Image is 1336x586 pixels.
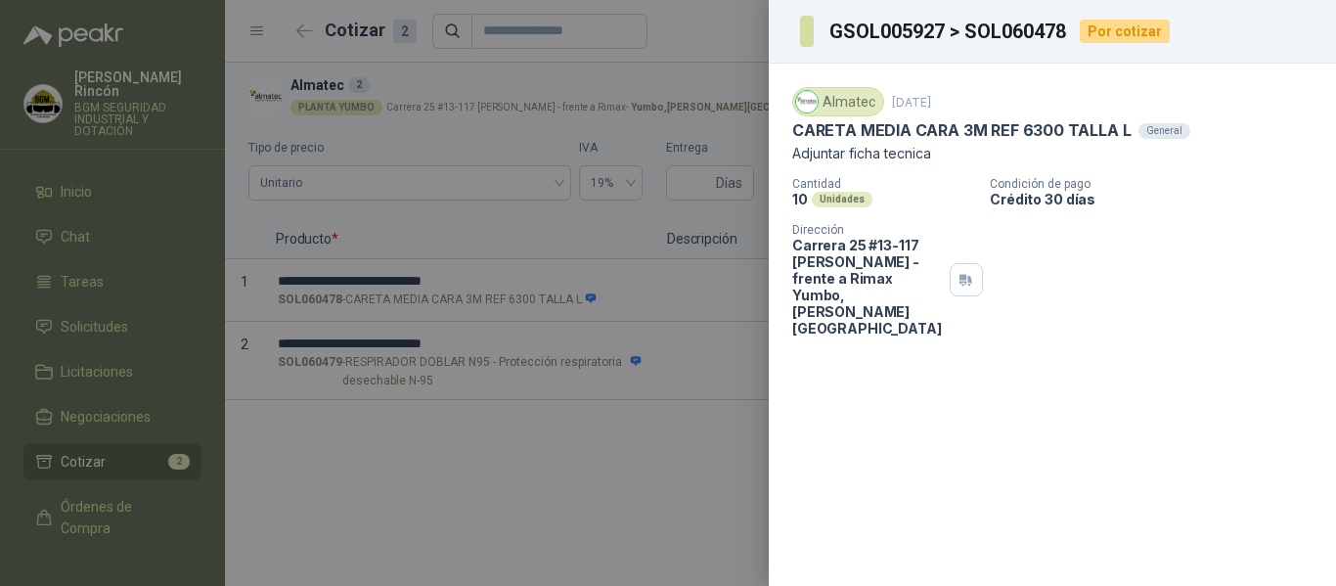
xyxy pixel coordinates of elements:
p: [DATE] [892,95,931,110]
p: Condición de pago [990,177,1328,191]
p: Adjuntar ficha tecnica [792,145,1313,161]
div: Unidades [812,192,872,207]
p: Cantidad [792,177,974,191]
p: CARETA MEDIA CARA 3M REF 6300 TALLA L [792,120,1131,141]
div: General [1138,123,1190,139]
div: Almatec [792,87,884,116]
p: Crédito 30 días [990,191,1328,207]
p: Dirección [792,223,942,237]
p: 10 [792,191,808,207]
div: Por cotizar [1080,20,1170,43]
p: Carrera 25 #13-117 [PERSON_NAME] - frente a Rimax Yumbo , [PERSON_NAME][GEOGRAPHIC_DATA] [792,237,942,337]
img: Company Logo [796,91,818,113]
h3: GSOL005927 > SOL060478 [829,22,1068,41]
